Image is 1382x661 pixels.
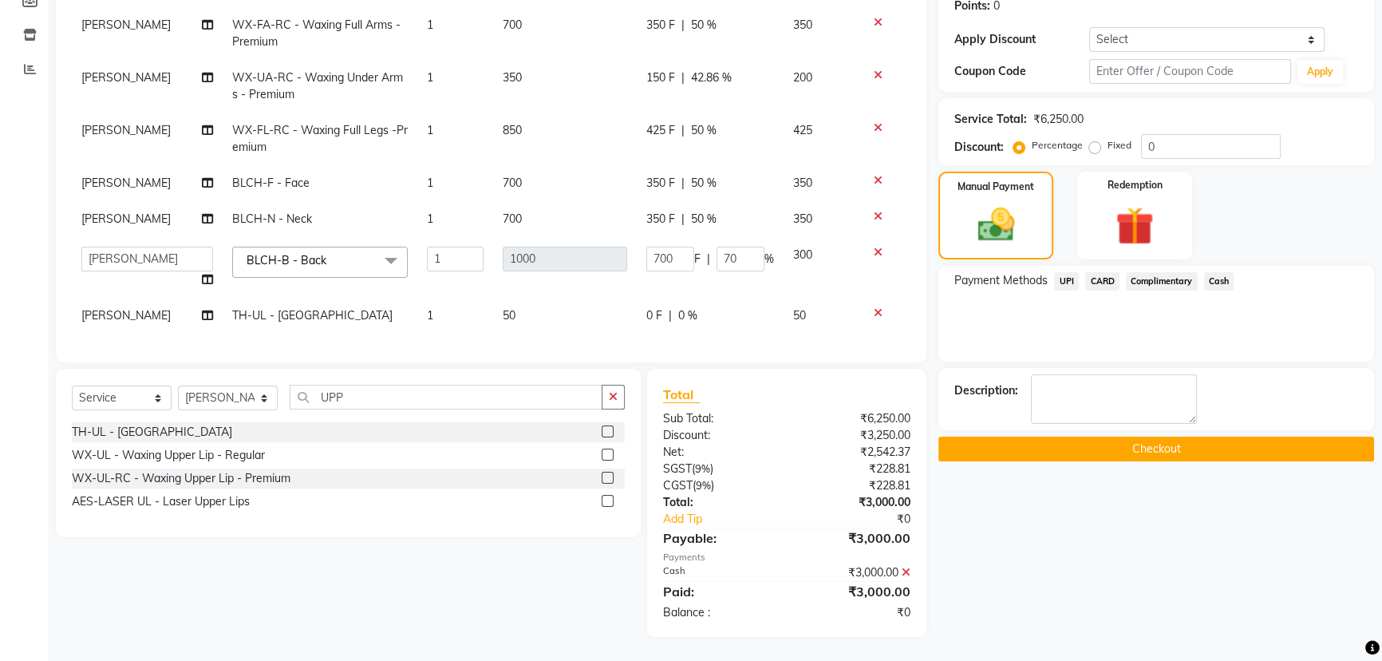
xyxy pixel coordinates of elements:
[787,444,922,461] div: ₹2,542.37
[81,123,171,137] span: [PERSON_NAME]
[954,382,1018,399] div: Description:
[427,308,433,323] span: 1
[651,461,787,477] div: ( )
[954,31,1089,48] div: Apply Discount
[663,478,693,493] span: CGST
[695,462,710,475] span: 9%
[232,123,408,154] span: WX-FL-RC - Waxing Full Legs -Premium
[646,122,675,139] span: 425 F
[646,69,675,86] span: 150 F
[787,494,922,511] div: ₹3,000.00
[793,247,812,262] span: 300
[1104,202,1166,250] img: _gift.svg
[72,470,290,487] div: WX-UL-RC - Waxing Upper Lip - Premium
[793,308,806,323] span: 50
[787,410,922,427] div: ₹6,250.00
[681,122,685,139] span: |
[958,180,1034,194] label: Manual Payment
[503,212,522,226] span: 700
[681,175,685,192] span: |
[669,307,672,324] span: |
[938,437,1374,461] button: Checkout
[427,70,433,85] span: 1
[793,212,812,226] span: 350
[427,212,433,226] span: 1
[232,18,401,49] span: WX-FA-RC - Waxing Full Arms - Premium
[651,410,787,427] div: Sub Total:
[793,18,812,32] span: 350
[232,212,312,226] span: BLCH-N - Neck
[1126,272,1198,291] span: Complimentary
[707,251,710,267] span: |
[663,386,700,403] span: Total
[793,176,812,190] span: 350
[651,444,787,461] div: Net:
[651,528,787,548] div: Payable:
[651,427,787,444] div: Discount:
[1204,272,1234,291] span: Cash
[232,70,403,101] span: WX-UA-RC - Waxing Under Arms - Premium
[764,251,774,267] span: %
[954,63,1089,80] div: Coupon Code
[793,123,812,137] span: 425
[1297,60,1343,84] button: Apply
[787,477,922,494] div: ₹228.81
[646,307,662,324] span: 0 F
[72,493,250,510] div: AES-LASER UL - Laser Upper Lips
[678,307,697,324] span: 0 %
[72,447,265,464] div: WX-UL - Waxing Upper Lip - Regular
[1108,178,1163,192] label: Redemption
[1033,111,1084,128] div: ₹6,250.00
[326,253,334,267] a: x
[427,18,433,32] span: 1
[681,211,685,228] span: |
[694,251,701,267] span: F
[81,212,171,226] span: [PERSON_NAME]
[81,18,171,32] span: [PERSON_NAME]
[646,211,675,228] span: 350 F
[651,511,810,528] a: Add Tip
[651,564,787,581] div: Cash
[247,253,326,267] span: BLCH-B - Back
[681,17,685,34] span: |
[72,424,232,441] div: TH-UL - [GEOGRAPHIC_DATA]
[663,551,911,564] div: Payments
[691,175,717,192] span: 50 %
[1108,138,1131,152] label: Fixed
[427,176,433,190] span: 1
[232,308,393,323] span: TH-UL - [GEOGRAPHIC_DATA]
[81,70,171,85] span: [PERSON_NAME]
[954,139,1004,156] div: Discount:
[81,308,171,323] span: [PERSON_NAME]
[503,123,522,137] span: 850
[503,176,522,190] span: 700
[954,272,1048,289] span: Payment Methods
[691,122,717,139] span: 50 %
[651,604,787,621] div: Balance :
[787,604,922,621] div: ₹0
[681,69,685,86] span: |
[793,70,812,85] span: 200
[787,461,922,477] div: ₹228.81
[232,176,310,190] span: BLCH-F - Face
[787,427,922,444] div: ₹3,250.00
[1089,59,1291,84] input: Enter Offer / Coupon Code
[809,511,922,528] div: ₹0
[646,17,675,34] span: 350 F
[651,494,787,511] div: Total:
[787,528,922,548] div: ₹3,000.00
[787,582,922,601] div: ₹3,000.00
[1032,138,1083,152] label: Percentage
[651,477,787,494] div: ( )
[503,308,515,323] span: 50
[427,123,433,137] span: 1
[663,461,692,476] span: SGST
[646,175,675,192] span: 350 F
[503,18,522,32] span: 700
[1085,272,1119,291] span: CARD
[787,564,922,581] div: ₹3,000.00
[503,70,522,85] span: 350
[81,176,171,190] span: [PERSON_NAME]
[691,17,717,34] span: 50 %
[954,111,1027,128] div: Service Total:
